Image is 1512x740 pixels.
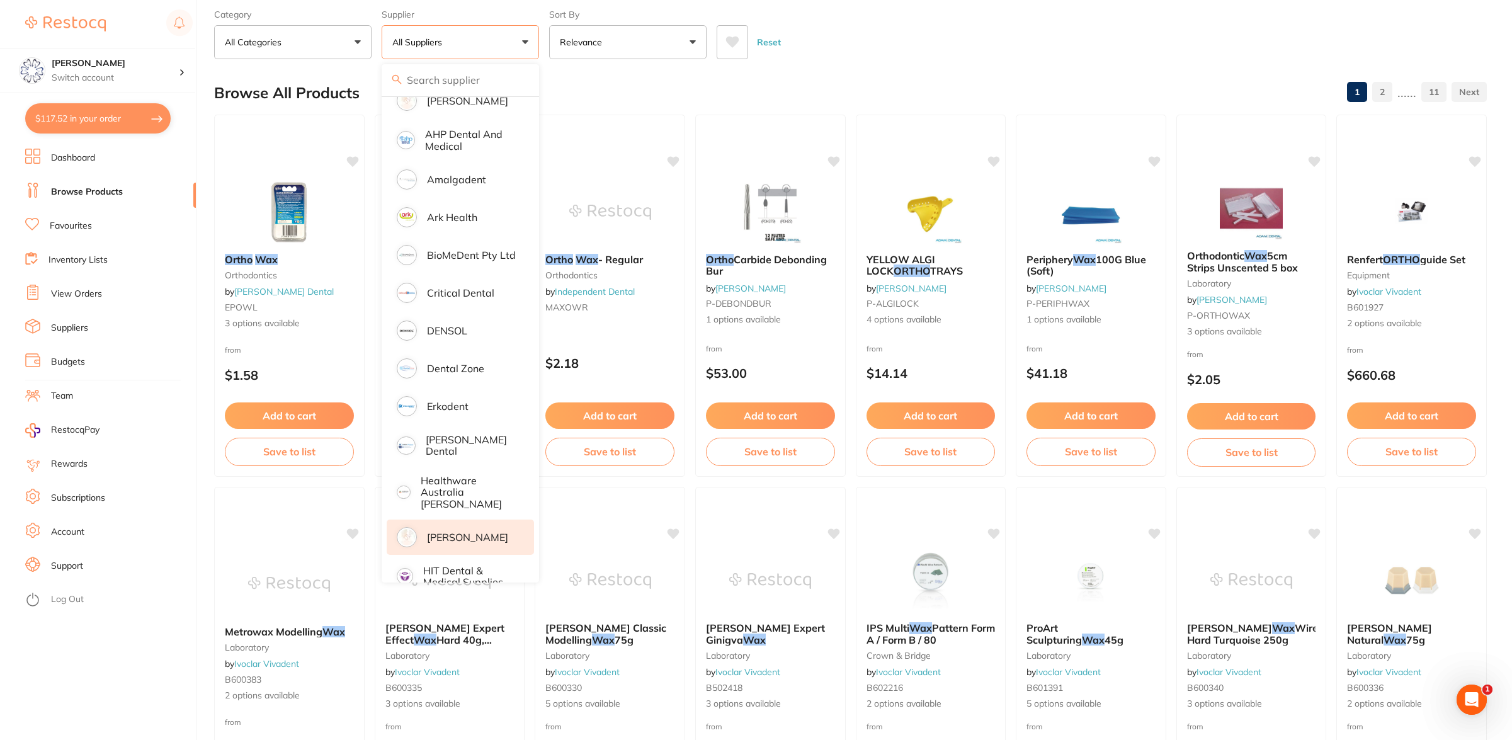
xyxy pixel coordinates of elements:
span: MAXOWR [545,302,588,313]
span: B601391 [1026,682,1063,693]
button: Log Out [25,590,192,610]
small: laboratory [1026,651,1156,661]
a: Restocq Logo [25,9,106,38]
span: by [545,286,635,297]
img: Ortho Carbide Debonding Bur [729,181,811,244]
img: DENSOL [399,322,415,339]
b: Ortho Wax [225,254,354,265]
em: Ortho [545,253,573,266]
p: $2.05 [1187,372,1316,387]
span: P-DEBONDBUR [706,298,771,309]
span: 2 options available [1347,317,1476,330]
button: All Suppliers [382,25,539,59]
a: [PERSON_NAME] [1036,283,1106,294]
img: Henry Schein Halas [399,529,415,545]
span: by [706,283,786,294]
img: RestocqPay [25,423,40,438]
span: from [1187,722,1203,731]
span: from [1026,344,1043,353]
span: by [1026,666,1101,678]
b: Ortho Carbide Debonding Bur [706,254,835,277]
b: Renfert GEO Expert Ginigva Wax [706,622,835,646]
span: 3 options available [225,317,354,330]
p: $41.18 [1026,366,1156,380]
p: Dental Zone [427,363,484,374]
a: Budgets [51,356,85,368]
a: Support [51,560,83,572]
span: 3 options available [706,698,835,710]
img: Renfert GEO Classic Modelling Wax 75g [569,549,651,612]
a: Browse Products [51,186,123,198]
p: $53.00 [706,366,835,380]
img: Adam Dental [399,93,415,109]
small: crown & bridge [867,651,996,661]
button: Add to cart [545,402,674,429]
p: Amalgadent [427,174,486,185]
span: 3 options available [1187,698,1316,710]
b: IPS Multi Wax Pattern Form A / Form B / 80 [867,622,996,646]
span: from [1026,722,1043,731]
button: Add to cart [867,402,996,429]
em: Wax [909,622,932,634]
p: [PERSON_NAME] [427,95,508,106]
small: laboratory [545,651,674,661]
span: Periphery [1026,253,1073,266]
a: 11 [1421,79,1447,105]
span: Wire Hard Turquoise 250g [1187,622,1318,646]
p: ...... [1397,85,1416,100]
span: by [867,666,941,678]
p: Switch account [52,72,179,84]
span: P-ALGILOCK [867,298,919,309]
span: from [706,344,722,353]
p: All Categories [225,36,287,48]
span: guide Set [1420,253,1465,266]
p: $1.58 [225,368,354,382]
span: by [385,666,460,678]
span: P-ORTHOWAX [1187,310,1250,321]
span: YELLOW ALGI LOCK [867,253,935,277]
p: AHP Dental and Medical [425,128,516,152]
span: 3 options available [1187,326,1316,338]
span: 5 options available [545,698,674,710]
img: Erkodent [399,398,415,414]
a: Account [51,526,84,538]
button: Save to list [1347,438,1476,465]
b: YELLOW ALGI LOCK ORTHO TRAYS [867,254,996,277]
span: from [1347,345,1363,355]
a: [PERSON_NAME] [876,283,946,294]
a: Subscriptions [51,492,105,504]
button: Reset [753,25,785,59]
p: Healthware Australia [PERSON_NAME] [421,475,517,509]
em: Wax [592,634,615,646]
span: B502418 [706,682,742,693]
span: - Regular [598,253,643,266]
em: Wax [576,253,598,266]
img: ProArt Sculpturing Wax 45g [1050,549,1132,612]
span: 3 options available [385,698,514,710]
label: Category [214,9,372,20]
img: Erskine Dental [399,438,414,453]
em: Ortho [706,253,734,266]
span: by [1187,666,1261,678]
img: YELLOW ALGI LOCK ORTHO TRAYS [890,181,972,244]
button: Add to cart [1187,403,1316,430]
span: by [706,666,780,678]
b: Renfert GEO Expert Effect Wax Hard 40g, A. Bruguera [385,622,514,646]
button: Add to cart [1347,402,1476,429]
em: Wax [255,253,278,266]
button: Add to cart [225,402,354,429]
small: equipment [1347,270,1476,280]
b: Ortho Wax - Regular [545,254,674,265]
button: Save to list [1026,438,1156,465]
span: from [867,722,883,731]
span: from [225,345,241,355]
em: Ortho [225,253,253,266]
img: HIT Dental & Medical Supplies [399,570,411,583]
a: Ivoclar Vivadent [715,666,780,678]
span: 2 options available [1347,698,1476,710]
b: Renfert GEO Wax Wire Hard Turquoise 250g [1187,622,1316,646]
a: Inventory Lists [48,254,108,266]
small: orthodontics [545,270,674,280]
small: laboratory [706,651,835,661]
a: Rewards [51,458,88,470]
